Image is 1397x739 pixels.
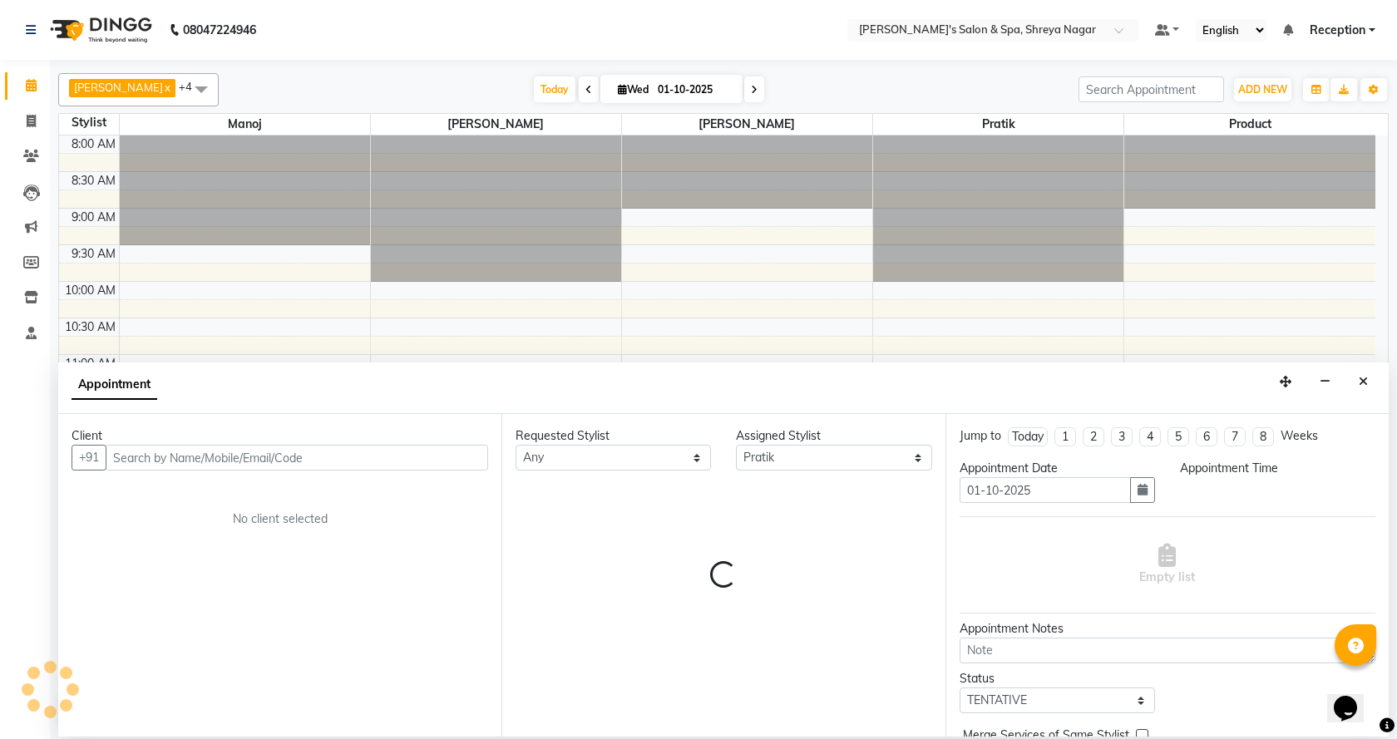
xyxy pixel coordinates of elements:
[1079,76,1224,102] input: Search Appointment
[960,477,1131,503] input: yyyy-mm-dd
[1124,114,1375,135] span: Product
[622,114,872,135] span: [PERSON_NAME]
[1351,369,1375,395] button: Close
[960,460,1155,477] div: Appointment Date
[1111,427,1133,446] li: 3
[1139,544,1195,586] span: Empty list
[1167,427,1189,446] li: 5
[62,282,119,299] div: 10:00 AM
[1234,78,1291,101] button: ADD NEW
[614,83,653,96] span: Wed
[72,445,106,470] button: +91
[1054,427,1076,446] li: 1
[534,76,575,102] span: Today
[1012,428,1044,446] div: Today
[1196,427,1217,446] li: 6
[163,81,170,94] a: x
[68,209,119,226] div: 9:00 AM
[62,355,119,372] div: 11:00 AM
[1224,427,1246,446] li: 7
[68,135,119,153] div: 8:00 AM
[1139,427,1161,446] li: 4
[68,172,119,190] div: 8:30 AM
[68,245,119,263] div: 9:30 AM
[106,445,488,470] input: Search by Name/Mobile/Email/Code
[42,7,156,53] img: logo
[736,427,931,445] div: Assigned Stylist
[74,81,163,94] span: [PERSON_NAME]
[960,670,1155,687] div: Status
[179,80,205,93] span: +4
[873,114,1123,135] span: Pratik
[1281,427,1318,445] div: Weeks
[960,427,1001,445] div: Jump to
[1252,427,1274,446] li: 8
[960,620,1375,638] div: Appointment Notes
[653,77,736,102] input: 2025-10-01
[1083,427,1104,446] li: 2
[62,318,119,336] div: 10:30 AM
[516,427,711,445] div: Requested Stylist
[59,114,119,131] div: Stylist
[72,370,157,400] span: Appointment
[1238,83,1287,96] span: ADD NEW
[72,427,488,445] div: Client
[371,114,621,135] span: [PERSON_NAME]
[1180,460,1375,477] div: Appointment Time
[1310,22,1365,39] span: Reception
[1327,672,1380,722] iframe: chat widget
[111,510,448,528] div: No client selected
[183,7,256,53] b: 08047224946
[120,114,370,135] span: Manoj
